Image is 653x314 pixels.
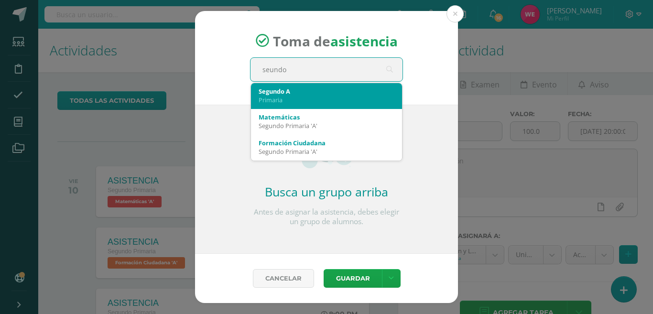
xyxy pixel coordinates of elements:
[259,147,394,156] div: Segundo Primaria 'A'
[324,269,382,288] button: Guardar
[250,58,403,81] input: Busca un grado o sección aquí...
[250,184,403,200] h2: Busca un grupo arriba
[273,32,398,50] span: Toma de
[446,5,464,22] button: Close (Esc)
[253,269,314,288] a: Cancelar
[259,139,394,147] div: Formación Ciudadana
[259,121,394,130] div: Segundo Primaria 'A'
[259,96,394,104] div: Primaria
[250,207,403,227] p: Antes de asignar la asistencia, debes elegir un grupo de alumnos.
[330,32,398,50] strong: asistencia
[259,87,394,96] div: Segundo A
[259,113,394,121] div: Matemáticas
